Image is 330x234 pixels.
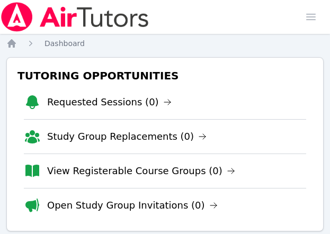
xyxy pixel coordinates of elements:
[47,95,172,110] a: Requested Sessions (0)
[47,164,235,178] a: View Registerable Course Groups (0)
[47,129,207,144] a: Study Group Replacements (0)
[6,38,324,49] nav: Breadcrumb
[44,38,85,49] a: Dashboard
[44,39,85,48] span: Dashboard
[15,66,315,85] h3: Tutoring Opportunities
[47,198,218,213] a: Open Study Group Invitations (0)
